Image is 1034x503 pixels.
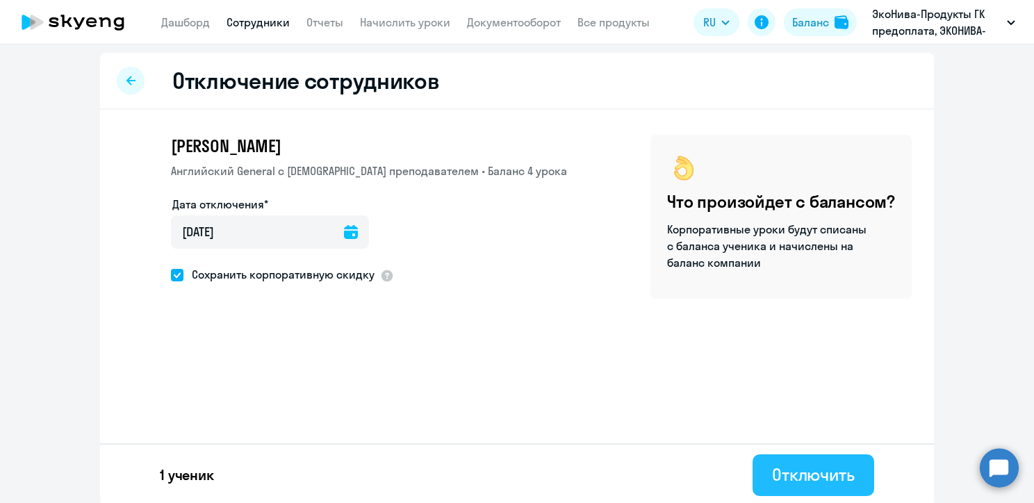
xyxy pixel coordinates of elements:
img: ok [667,151,700,185]
img: balance [835,15,848,29]
a: Сотрудники [227,15,290,29]
label: Дата отключения* [172,196,268,213]
button: ЭкоНива-Продукты ГК предоплата, ЭКОНИВА-ПРОДУКТЫ ПИТАНИЯ, ООО [865,6,1022,39]
a: Документооборот [467,15,561,29]
a: Отчеты [306,15,343,29]
button: RU [694,8,739,36]
span: Сохранить корпоративную скидку [183,266,375,283]
div: Баланс [792,14,829,31]
p: 1 ученик [160,465,214,485]
button: Балансbalance [784,8,857,36]
h2: Отключение сотрудников [172,67,439,94]
span: RU [703,14,716,31]
h4: Что произойдет с балансом? [667,190,895,213]
input: дд.мм.гггг [171,215,369,249]
a: Начислить уроки [360,15,450,29]
p: Английский General с [DEMOGRAPHIC_DATA] преподавателем • Баланс 4 урока [171,163,567,179]
a: Все продукты [577,15,650,29]
p: Корпоративные уроки будут списаны с баланса ученика и начислены на баланс компании [667,221,869,271]
div: Отключить [772,463,855,486]
button: Отключить [753,454,874,496]
p: ЭкоНива-Продукты ГК предоплата, ЭКОНИВА-ПРОДУКТЫ ПИТАНИЯ, ООО [872,6,1001,39]
a: Дашборд [161,15,210,29]
span: [PERSON_NAME] [171,135,281,157]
